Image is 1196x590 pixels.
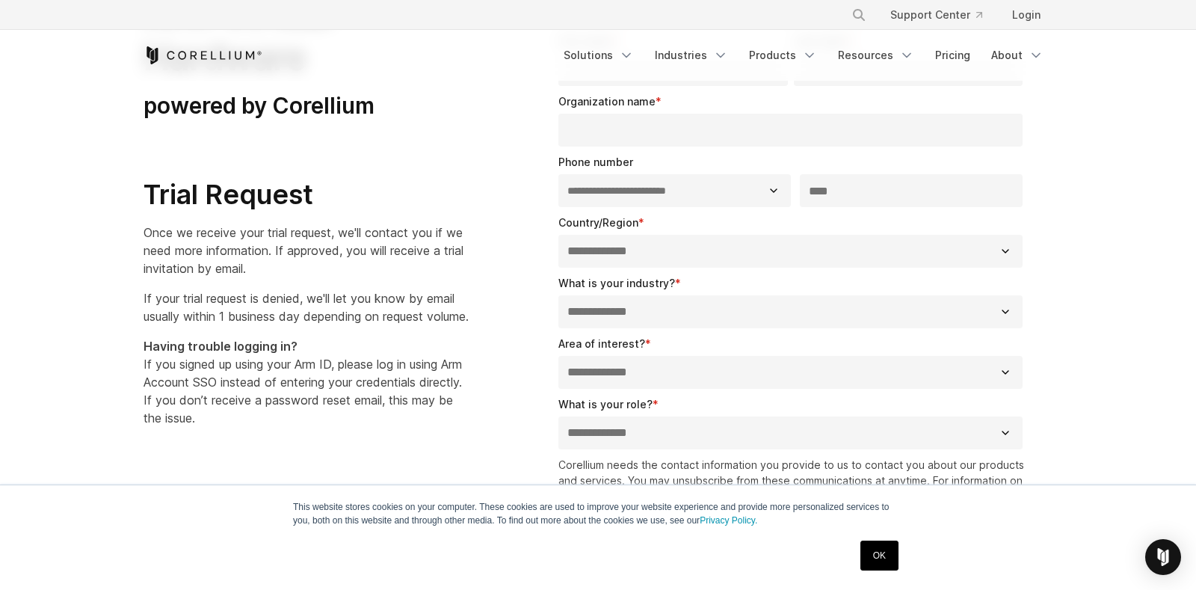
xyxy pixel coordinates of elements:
button: Search [845,1,872,28]
a: Solutions [555,42,643,69]
a: Privacy Policy. [700,515,757,526]
a: Products [740,42,826,69]
span: Phone number [558,156,633,168]
span: Once we receive your trial request, we'll contact you if we need more information. If approved, y... [144,225,463,276]
span: Area of interest? [558,337,645,350]
span: If your trial request is denied, we'll let you know by email usually within 1 business day depend... [144,291,469,324]
a: About [982,42,1052,69]
a: Industries [646,42,737,69]
p: Corellium needs the contact information you provide to us to contact you about our products and s... [558,457,1029,520]
h2: Trial Request [144,178,469,212]
span: Organization name [558,95,656,108]
span: Country/Region [558,216,638,229]
a: Support Center [878,1,994,28]
strong: Having trouble logging in? [144,339,298,354]
p: This website stores cookies on your computer. These cookies are used to improve your website expe... [293,500,903,527]
span: What is your role? [558,398,653,411]
a: Pricing [926,42,979,69]
a: Login [1000,1,1052,28]
h3: powered by Corellium [144,92,469,120]
a: Resources [829,42,923,69]
div: Navigation Menu [833,1,1052,28]
span: What is your industry? [558,277,675,289]
a: Corellium Home [144,46,262,64]
div: Navigation Menu [555,42,1052,69]
div: Open Intercom Messenger [1145,539,1181,575]
span: If you signed up using your Arm ID, please log in using Arm Account SSO instead of entering your ... [144,339,462,425]
a: OK [860,541,898,571]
